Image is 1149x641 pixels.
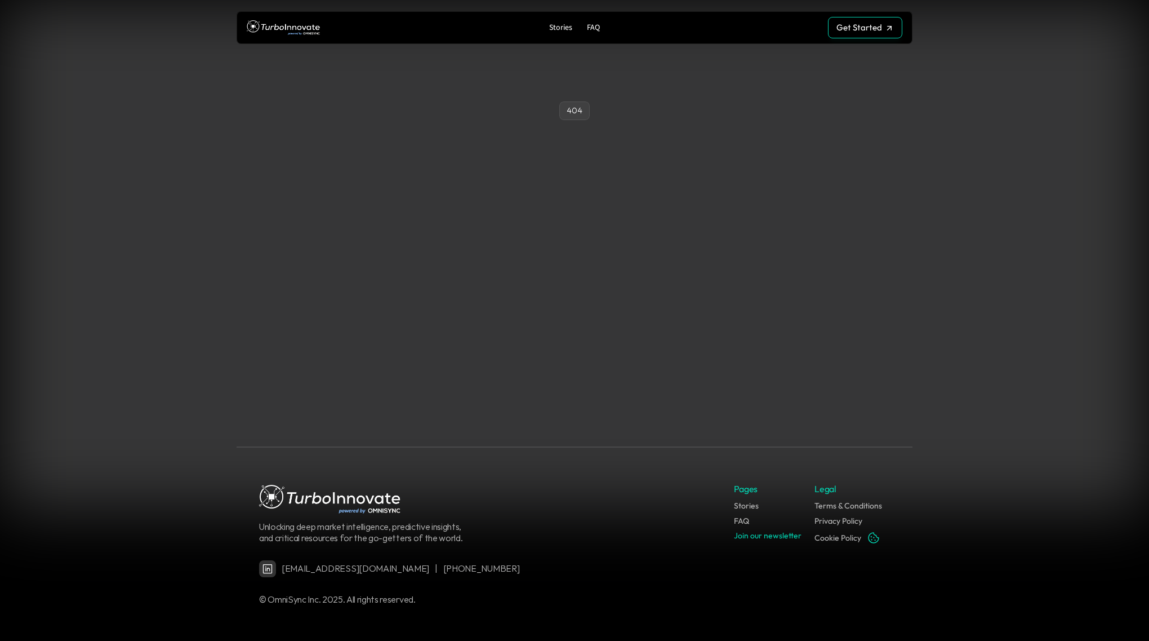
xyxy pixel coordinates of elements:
p: FAQ [587,23,600,33]
button: Cookie Trigger [867,531,880,545]
a: Privacy Policy [814,516,862,526]
a: [PHONE_NUMBER] [443,563,520,574]
a: Stories [545,20,577,36]
img: TurboInnovate Logo [247,17,320,38]
p: Legal [814,483,836,495]
p: Stories [549,23,572,33]
p: Get Started [836,23,882,33]
a: Cookie Policy [814,533,861,543]
p: | [435,563,438,574]
a: FAQ [734,516,749,526]
p: Unlocking deep market intelligence, predictive insights, and critical resources for the go-getter... [259,521,467,543]
a: Get Started [828,17,902,38]
a: Stories [734,501,759,511]
p: Pages [734,483,758,495]
a: Join our newsletter [734,531,801,541]
p: © OmniSync Inc. 2025. All rights reserved. [259,594,728,605]
a: FAQ [582,20,604,36]
a: Terms & Conditions [814,501,882,511]
a: [EMAIL_ADDRESS][DOMAIN_NAME] [282,563,429,574]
